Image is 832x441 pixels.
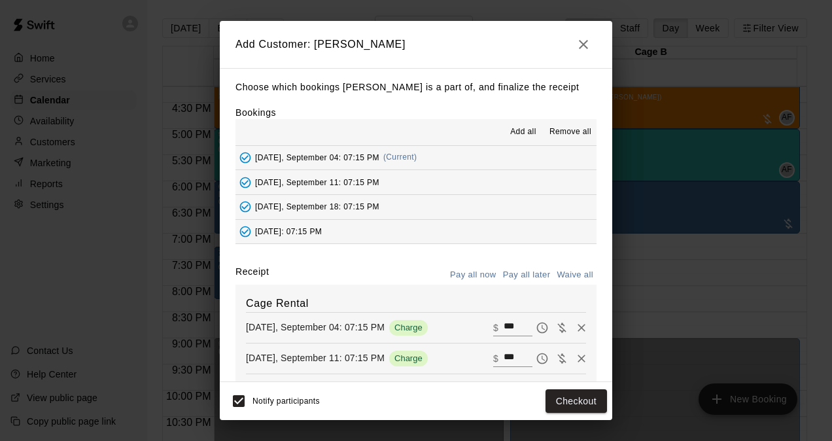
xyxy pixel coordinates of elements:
[546,389,607,414] button: Checkout
[235,265,269,285] label: Receipt
[572,318,591,338] button: Remove
[235,107,276,118] label: Bookings
[389,353,428,363] span: Charge
[235,222,255,241] button: Added - Collect Payment
[532,321,552,332] span: Pay later
[255,226,322,236] span: [DATE]: 07:15 PM
[252,397,320,406] span: Notify participants
[255,202,379,211] span: [DATE], September 18: 07:15 PM
[235,146,597,170] button: Added - Collect Payment[DATE], September 04: 07:15 PM(Current)
[532,352,552,363] span: Pay later
[572,379,591,399] button: Remove
[502,122,544,143] button: Add all
[255,177,379,186] span: [DATE], September 11: 07:15 PM
[235,173,255,192] button: Added - Collect Payment
[235,197,255,217] button: Added - Collect Payment
[246,321,385,334] p: [DATE], September 04: 07:15 PM
[553,265,597,285] button: Waive all
[493,321,498,334] p: $
[235,148,255,168] button: Added - Collect Payment
[235,195,597,219] button: Added - Collect Payment[DATE], September 18: 07:15 PM
[246,351,385,364] p: [DATE], September 11: 07:15 PM
[235,220,597,244] button: Added - Collect Payment[DATE]: 07:15 PM
[235,79,597,96] p: Choose which bookings [PERSON_NAME] is a part of, and finalize the receipt
[552,352,572,363] span: Waive payment
[220,21,612,68] h2: Add Customer: [PERSON_NAME]
[447,265,500,285] button: Pay all now
[493,352,498,365] p: $
[255,152,379,162] span: [DATE], September 04: 07:15 PM
[383,152,417,162] span: (Current)
[544,122,597,143] button: Remove all
[549,126,591,139] span: Remove all
[552,321,572,332] span: Waive payment
[235,170,597,194] button: Added - Collect Payment[DATE], September 11: 07:15 PM
[572,349,591,368] button: Remove
[246,295,586,312] h6: Cage Rental
[510,126,536,139] span: Add all
[389,323,428,332] span: Charge
[500,265,554,285] button: Pay all later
